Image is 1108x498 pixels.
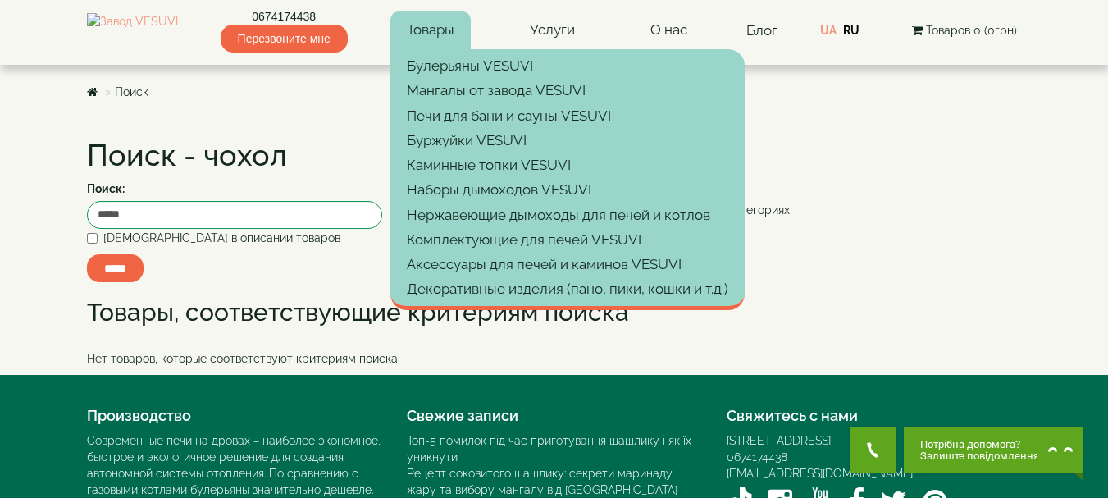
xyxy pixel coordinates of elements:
a: Мангалы от завода VESUVI [390,78,745,103]
div: [STREET_ADDRESS] [727,432,1022,449]
a: Наборы дымоходов VESUVI [390,177,745,202]
span: Товаров 0 (0грн) [926,24,1017,37]
a: [EMAIL_ADDRESS][DOMAIN_NAME] [727,467,913,480]
a: 0674174438 [221,8,348,25]
a: Товары [390,11,471,49]
p: Нет товаров, которые соответствуют критериям поиска. [87,350,1022,367]
a: Комплектующие для печей VESUVI [390,227,745,252]
button: Get Call button [850,427,896,473]
a: Декоративные изделия (пано, пики, кошки и т.д.) [390,276,745,301]
span: Потрібна допомога? [920,439,1039,450]
label: Поиск: [87,180,125,197]
span: Перезвоните мне [221,25,348,53]
a: Печи для бани и сауны VESUVI [390,103,745,128]
a: UA [820,24,837,37]
a: Блог [746,22,777,39]
h1: Поиск - чохол [87,139,1022,172]
h4: Производство [87,408,382,424]
a: 0674174438 [727,450,787,464]
h4: Свежие записи [407,408,702,424]
a: Поиск [115,85,148,98]
a: RU [843,24,859,37]
span: Залиште повідомлення [920,450,1039,462]
h4: Свяжитесь с нами [727,408,1022,424]
a: О нас [634,11,704,49]
img: Завод VESUVI [87,13,178,48]
a: Каминные топки VESUVI [390,153,745,177]
a: Нержавеющие дымоходы для печей и котлов [390,203,745,227]
a: Булерьяны VESUVI [390,53,745,78]
button: Chat button [904,427,1083,473]
a: Буржуйки VESUVI [390,128,745,153]
a: Топ-5 помилок під час приготування шашлику і як їх уникнути [407,434,691,464]
label: [DEMOGRAPHIC_DATA] в описании товаров [87,230,340,246]
input: [DEMOGRAPHIC_DATA] в описании товаров [87,233,98,244]
a: Аксессуары для печей и каминов VESUVI [390,252,745,276]
button: Товаров 0 (0грн) [907,21,1022,39]
h2: Товары, соответствующие критериям поиска [87,299,1022,326]
a: Услуги [513,11,591,49]
a: Рецепт соковитого шашлику: секрети маринаду, жару та вибору мангалу від [GEOGRAPHIC_DATA] [407,467,677,496]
